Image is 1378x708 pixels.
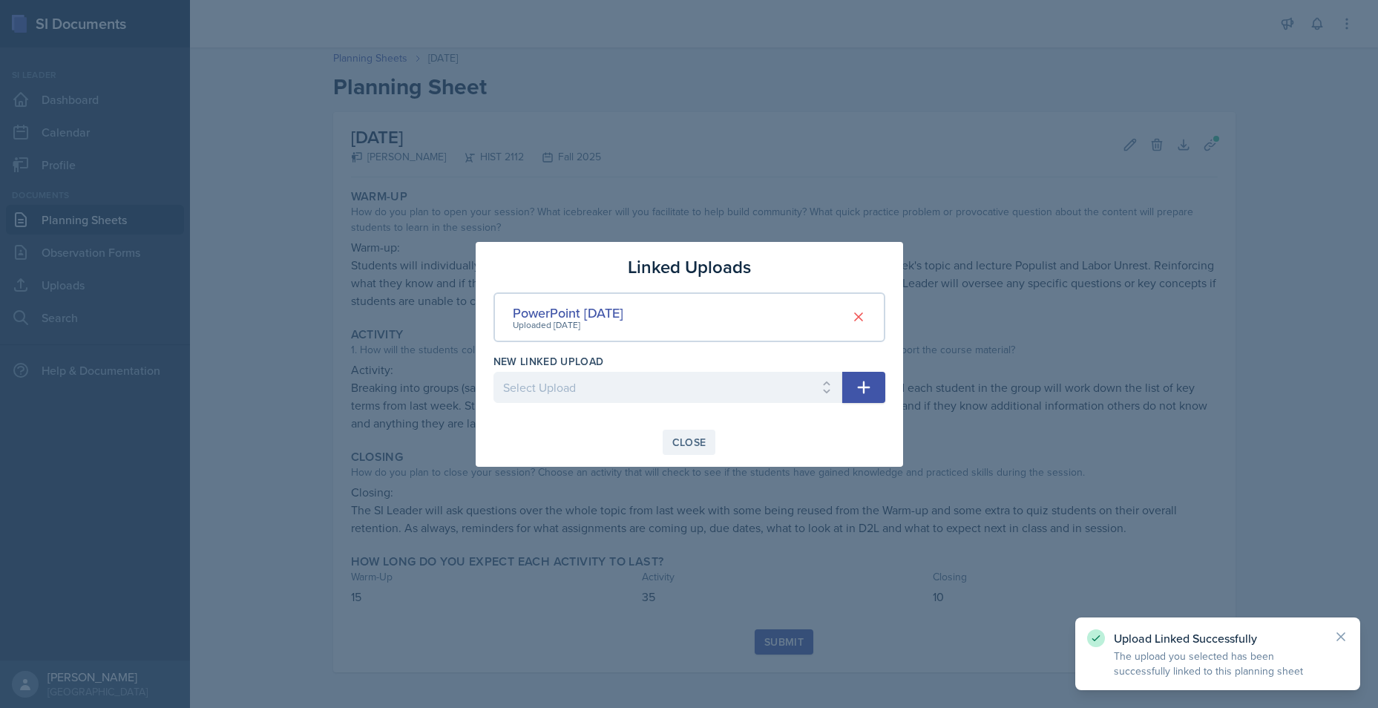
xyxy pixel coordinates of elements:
label: New Linked Upload [493,354,604,369]
h3: Linked Uploads [628,254,751,281]
button: Close [663,430,716,455]
div: Uploaded [DATE] [513,318,623,332]
p: Upload Linked Successfully [1114,631,1322,646]
p: The upload you selected has been successfully linked to this planning sheet [1114,649,1322,678]
div: Close [672,436,706,448]
div: PowerPoint [DATE] [513,303,623,323]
